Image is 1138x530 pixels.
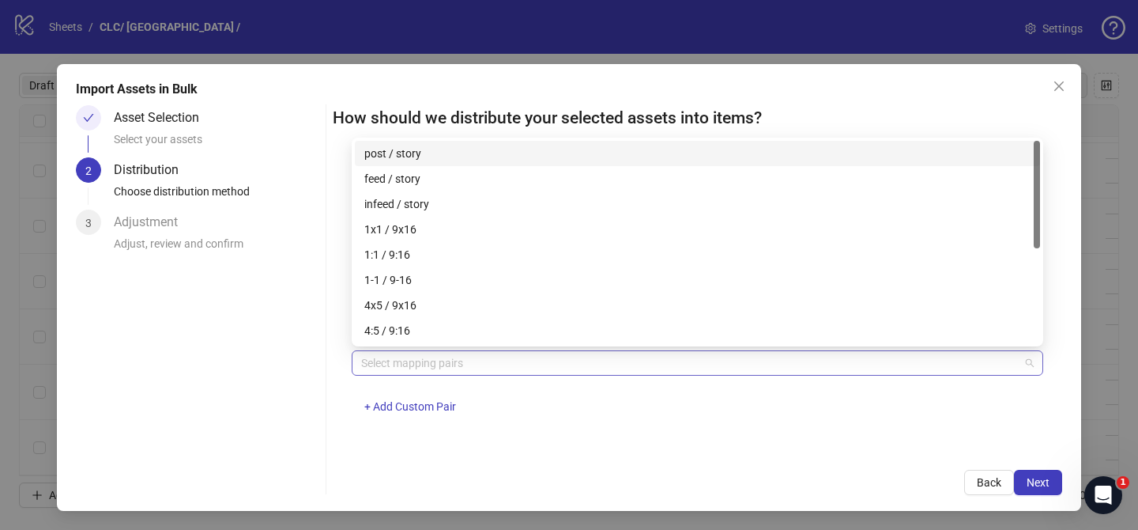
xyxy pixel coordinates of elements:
h2: How should we distribute your selected assets into items? [333,105,1062,131]
span: check [83,112,94,123]
span: Next [1027,476,1049,489]
button: Back [964,470,1014,495]
div: 1x1 / 9x16 [364,221,1031,238]
div: feed / story [364,170,1031,187]
iframe: Intercom live chat [1084,476,1122,514]
div: Distribution [114,157,191,183]
div: Asset Selection [114,105,212,131]
div: post / story [364,145,1031,162]
button: + Add Custom Pair [352,395,469,420]
div: 4x5 / 9x16 [355,293,1040,318]
div: infeed / story [364,195,1031,213]
button: Next [1014,470,1062,495]
div: 1:1 / 9:16 [364,246,1031,263]
div: Select your assets [114,131,319,157]
div: 4x5 / 9x16 [364,297,1031,314]
div: 1:1 / 9:16 [355,242,1040,267]
button: Close [1046,74,1072,99]
div: infeed / story [355,191,1040,217]
div: Choose distribution method [114,183,319,210]
div: 1-1 / 9-16 [355,267,1040,293]
span: 2 [85,165,92,177]
span: 3 [85,217,92,229]
div: 1x1 / 9x16 [355,217,1040,242]
div: feed / story [355,166,1040,191]
div: post / story [355,141,1040,166]
span: 1 [1117,476,1129,489]
div: Adjustment [114,210,190,235]
span: close [1053,80,1065,93]
div: 4:5 / 9:16 [364,322,1031,339]
div: Adjust, review and confirm [114,235,319,262]
div: 4:5 / 9:16 [355,318,1040,343]
span: + Add Custom Pair [364,400,456,413]
div: 1-1 / 9-16 [364,271,1031,289]
div: Import Assets in Bulk [76,80,1062,99]
span: Back [977,476,1001,489]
